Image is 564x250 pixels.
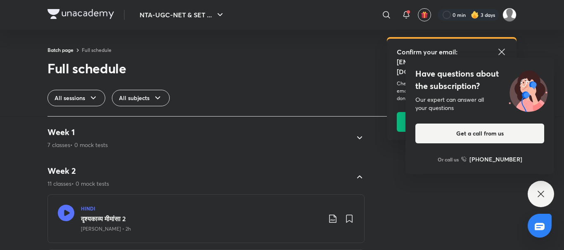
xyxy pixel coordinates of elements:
[438,156,459,163] p: Or call us
[418,8,431,21] button: avatar
[47,47,73,53] a: Batch page
[47,9,114,21] a: Company Logo
[41,127,365,149] div: Week 17 classes• 0 mock tests
[415,68,544,92] h4: Have questions about the subscription?
[397,80,507,102] p: Check your inbox for Unacademy’s confirmation email. A current email address helps ensure you don...
[397,47,507,57] h5: Confirm your email:
[47,141,108,149] p: 7 classes • 0 mock tests
[47,60,126,77] div: Full schedule
[47,194,365,243] a: HINDIदृश्यकाव्य मीमांसा 2[PERSON_NAME] • 2h
[81,205,95,212] h5: HINDI
[415,96,544,112] div: Our expert can answer all your questions
[55,94,85,102] span: All sessions
[119,94,149,102] span: All subjects
[41,166,365,188] div: Week 211 classes• 0 mock tests
[135,7,230,23] button: NTA-UGC-NET & SET ...
[502,8,517,22] img: Diksha Mishra
[421,11,428,19] img: avatar
[471,11,479,19] img: streak
[47,166,109,176] h4: Week 2
[502,68,554,112] img: ttu_illustration_new.svg
[397,57,507,77] h5: [EMAIL_ADDRESS][DOMAIN_NAME]
[47,127,108,138] h4: Week 1
[415,124,544,143] button: Get a call from us
[461,155,522,164] a: [PHONE_NUMBER]
[47,180,109,188] p: 11 classes • 0 mock tests
[397,112,447,132] button: Continue
[469,155,522,164] h6: [PHONE_NUMBER]
[81,214,321,224] h3: दृश्यकाव्य मीमांसा 2
[47,9,114,19] img: Company Logo
[82,47,111,53] a: Full schedule
[81,225,131,233] p: [PERSON_NAME] • 2h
